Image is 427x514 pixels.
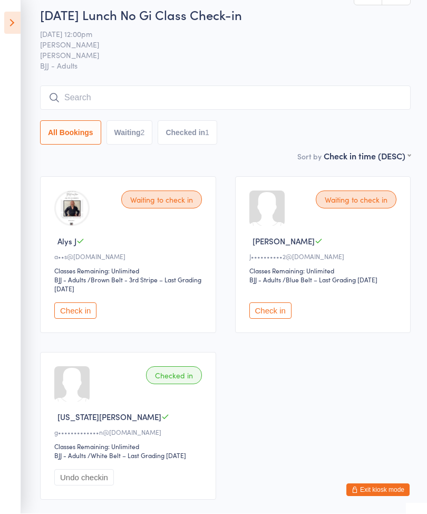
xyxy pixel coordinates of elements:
div: J••••••••••2@[DOMAIN_NAME] [249,252,400,261]
span: / Blue Belt – Last Grading [DATE] [283,275,377,284]
div: Classes Remaining: Unlimited [54,442,205,451]
span: / White Belt – Last Grading [DATE] [88,451,186,460]
h2: [DATE] Lunch No Gi Class Check-in [40,6,411,24]
span: [PERSON_NAME] [40,50,394,61]
img: image1727227578.png [54,191,90,226]
div: a••s@[DOMAIN_NAME] [54,252,205,261]
button: All Bookings [40,121,101,145]
div: Classes Remaining: Unlimited [249,266,400,275]
div: g•••••••••••••n@[DOMAIN_NAME] [54,428,205,437]
span: Alys J [57,236,76,247]
button: Exit kiosk mode [346,484,410,497]
div: BJJ - Adults [54,275,86,284]
span: BJJ - Adults [40,61,411,71]
div: BJJ - Adults [54,451,86,460]
span: / Brown Belt - 3rd Stripe – Last Grading [DATE] [54,275,201,293]
button: Undo checkin [54,470,114,486]
div: Classes Remaining: Unlimited [54,266,205,275]
div: Waiting to check in [121,191,202,209]
div: Check in time (DESC) [324,150,411,162]
input: Search [40,86,411,110]
button: Check in [249,303,292,319]
label: Sort by [297,151,322,162]
div: BJJ - Adults [249,275,281,284]
button: Waiting2 [106,121,153,145]
button: Checked in1 [158,121,217,145]
button: Check in [54,303,96,319]
span: [US_STATE][PERSON_NAME] [57,412,161,423]
span: [PERSON_NAME] [253,236,315,247]
div: 1 [205,129,209,137]
div: Checked in [146,367,202,385]
span: [PERSON_NAME] [40,40,394,50]
span: [DATE] 12:00pm [40,29,394,40]
div: Waiting to check in [316,191,396,209]
div: 2 [141,129,145,137]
